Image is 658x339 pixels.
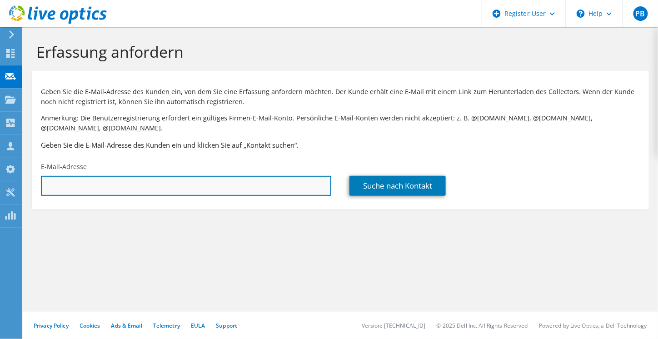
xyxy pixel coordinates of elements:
[80,322,100,329] a: Cookies
[41,87,640,107] p: Geben Sie die E-Mail-Adresse des Kunden ein, von dem Sie eine Erfassung anfordern möchten. Der Ku...
[349,176,446,196] a: Suche nach Kontakt
[111,322,142,329] a: Ads & Email
[34,322,69,329] a: Privacy Policy
[191,322,205,329] a: EULA
[41,113,640,133] p: Anmerkung: Die Benutzerregistrierung erfordert ein gültiges Firmen-E-Mail-Konto. Persönliche E-Ma...
[41,140,640,150] h3: Geben Sie die E-Mail-Adresse des Kunden ein und klicken Sie auf „Kontakt suchen“.
[539,322,647,329] li: Powered by Live Optics, a Dell Technology
[41,162,87,171] label: E-Mail-Adresse
[362,322,426,329] li: Version: [TECHNICAL_ID]
[36,42,640,61] h1: Erfassung anfordern
[216,322,237,329] a: Support
[437,322,528,329] li: © 2025 Dell Inc. All Rights Reserved
[153,322,180,329] a: Telemetry
[633,6,648,21] span: PB
[577,10,585,18] svg: \n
